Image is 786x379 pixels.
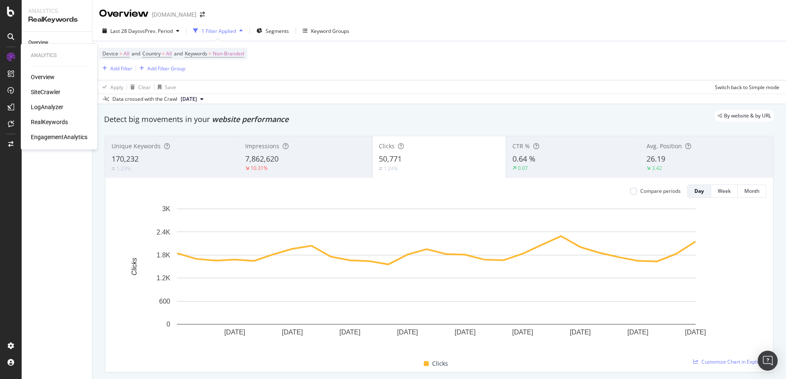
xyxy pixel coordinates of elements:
span: All [124,48,129,60]
button: Add Filter [99,63,132,73]
div: arrow-right-arrow-left [200,12,205,17]
div: 0.07 [518,165,528,172]
span: Keywords [185,50,207,57]
button: 1 Filter Applied [190,24,246,37]
div: RealKeywords [28,15,85,25]
a: Overview [28,38,86,47]
div: Analytics [28,7,85,15]
div: Add Filter Group [147,65,185,72]
div: 10.31% [251,165,268,172]
span: 2025 Sep. 21st [181,95,197,103]
span: Clicks [432,359,448,369]
div: Compare periods [640,187,681,194]
div: Keyword Groups [311,27,349,35]
a: LogAnalyzer [31,103,63,111]
button: Month [738,185,766,198]
text: [DATE] [397,329,418,336]
text: [DATE] [224,329,245,336]
div: Add Filter [110,65,132,72]
a: RealKeywords [31,118,68,126]
text: [DATE] [570,329,591,336]
button: Save [154,80,176,94]
span: = [209,50,211,57]
button: Day [687,185,711,198]
div: legacy label [714,110,774,122]
button: Apply [99,80,123,94]
span: 7,862,620 [245,154,279,164]
span: Non-Branded [213,48,244,60]
span: All [166,48,172,60]
span: 50,771 [379,154,402,164]
button: Keyword Groups [299,24,353,37]
span: CTR % [512,142,530,150]
div: Save [165,84,176,91]
div: Analytics [31,52,87,59]
div: 1.23% [117,165,131,172]
a: Overview [31,73,55,81]
div: Switch back to Simple mode [715,84,779,91]
button: Add Filter Group [136,63,185,73]
span: Country [142,50,161,57]
text: 2.4K [157,228,170,235]
div: Overview [28,38,48,47]
span: Device [102,50,118,57]
button: Week [711,185,738,198]
text: 1.8K [157,252,170,259]
text: [DATE] [455,329,475,336]
span: vs Prev. Period [140,27,173,35]
text: Clicks [131,258,138,276]
span: 0.64 % [512,154,535,164]
span: Avg. Position [647,142,682,150]
button: [DATE] [177,94,207,104]
div: [DOMAIN_NAME] [152,10,196,19]
div: 1.24% [384,165,398,172]
span: and [132,50,140,57]
div: Month [744,187,759,194]
div: Data crossed with the Crawl [112,95,177,103]
span: Clicks [379,142,395,150]
span: Unique Keywords [112,142,161,150]
span: By website & by URL [724,113,771,118]
span: Customize Chart in Explorer [701,358,766,365]
text: 3K [162,205,170,212]
button: Clear [127,80,151,94]
div: Apply [110,84,123,91]
text: [DATE] [685,329,706,336]
span: = [119,50,122,57]
text: 0 [167,321,170,328]
text: 600 [159,298,170,305]
a: EngagementAnalytics [31,133,87,141]
span: Segments [266,27,289,35]
img: Equal [379,167,382,170]
div: Overview [99,7,149,21]
svg: A chart. [112,204,760,349]
div: Week [718,187,731,194]
span: 170,232 [112,154,139,164]
button: Segments [253,24,292,37]
img: Equal [112,167,115,170]
button: Last 28 DaysvsPrev. Period [99,24,183,37]
text: [DATE] [282,329,303,336]
div: 3.42 [652,165,662,172]
span: = [162,50,165,57]
button: Switch back to Simple mode [711,80,779,94]
div: Open Intercom Messenger [758,351,778,371]
text: 1.2K [157,274,170,282]
a: Customize Chart in Explorer [693,358,766,365]
text: [DATE] [339,329,360,336]
span: 26.19 [647,154,665,164]
a: SiteCrawler [31,88,60,96]
div: 1 Filter Applied [201,27,236,35]
span: Impressions [245,142,279,150]
text: [DATE] [627,329,648,336]
span: and [174,50,183,57]
div: Day [694,187,704,194]
span: Last 28 Days [110,27,140,35]
text: [DATE] [512,329,533,336]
